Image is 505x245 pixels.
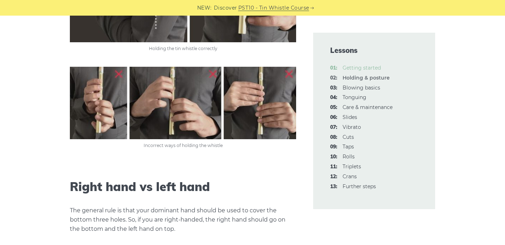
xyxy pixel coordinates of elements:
a: 07:Vibrato [343,124,361,130]
span: 04: [330,93,337,102]
p: The general rule is that your dominant hand should be used to cover the bottom three holes. So, i... [70,206,296,234]
a: 10:Rolls [343,153,355,160]
a: 03:Blowing basics [343,85,380,91]
span: 11: [330,163,337,171]
h2: Right hand vs left hand [70,180,296,194]
figcaption: Incorrect ways of holding the whistle [70,142,296,149]
a: PST10 - Tin Whistle Course [238,4,309,12]
span: NEW: [197,4,212,12]
figcaption: Holding the tin whistle correctly [70,45,296,52]
a: 01:Getting started [343,65,381,71]
span: Discover [214,4,237,12]
a: 08:Cuts [343,134,354,140]
a: 05:Care & maintenance [343,104,393,110]
a: 13:Further steps [343,183,376,190]
span: 01: [330,64,337,72]
span: 13: [330,183,337,191]
a: 04:Tonguing [343,94,366,100]
span: 05: [330,103,337,112]
a: 12:Crans [343,173,357,180]
span: 06: [330,113,337,122]
a: 09:Taps [343,143,354,150]
span: 08: [330,133,337,142]
span: 12: [330,173,337,181]
span: Lessons [330,45,418,55]
img: Holding the tin whistle incorrectly [70,67,296,139]
span: 09: [330,143,337,151]
a: 06:Slides [343,114,357,120]
span: 10: [330,153,337,161]
span: 03: [330,84,337,92]
a: 11:Triplets [343,163,361,170]
span: 02: [330,74,337,82]
span: 07: [330,123,337,132]
strong: Holding & posture [343,75,390,81]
